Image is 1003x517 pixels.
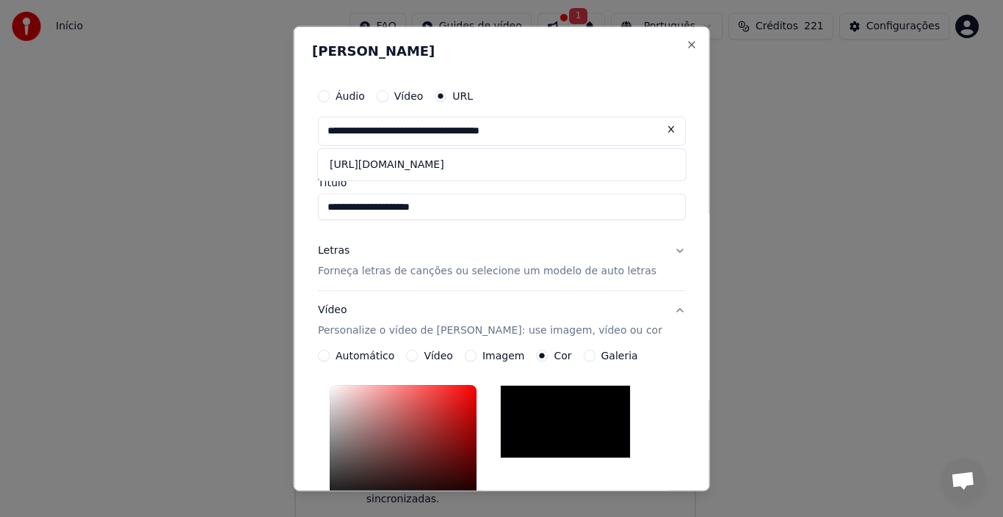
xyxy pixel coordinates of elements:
p: Personalize o vídeo de [PERSON_NAME]: use imagem, vídeo ou cor [318,323,662,338]
div: Letras [318,243,350,258]
div: Color [330,385,477,505]
label: Imagem [482,351,524,361]
button: LetrasForneça letras de canções ou selecione um modelo de auto letras [318,232,686,290]
button: VídeoPersonalize o vídeo de [PERSON_NAME]: use imagem, vídeo ou cor [318,291,686,350]
label: Galeria [601,351,637,361]
div: [URL][DOMAIN_NAME] [318,151,686,177]
p: Forneça letras de canções ou selecione um modelo de auto letras [318,264,656,279]
label: Cor [554,351,571,361]
label: Título [318,177,686,188]
label: URL [452,90,473,100]
label: Automático [336,351,394,361]
label: Áudio [336,90,365,100]
h2: [PERSON_NAME] [312,44,692,57]
label: Vídeo [394,90,423,100]
label: Vídeo [424,351,453,361]
div: Vídeo [318,303,662,338]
